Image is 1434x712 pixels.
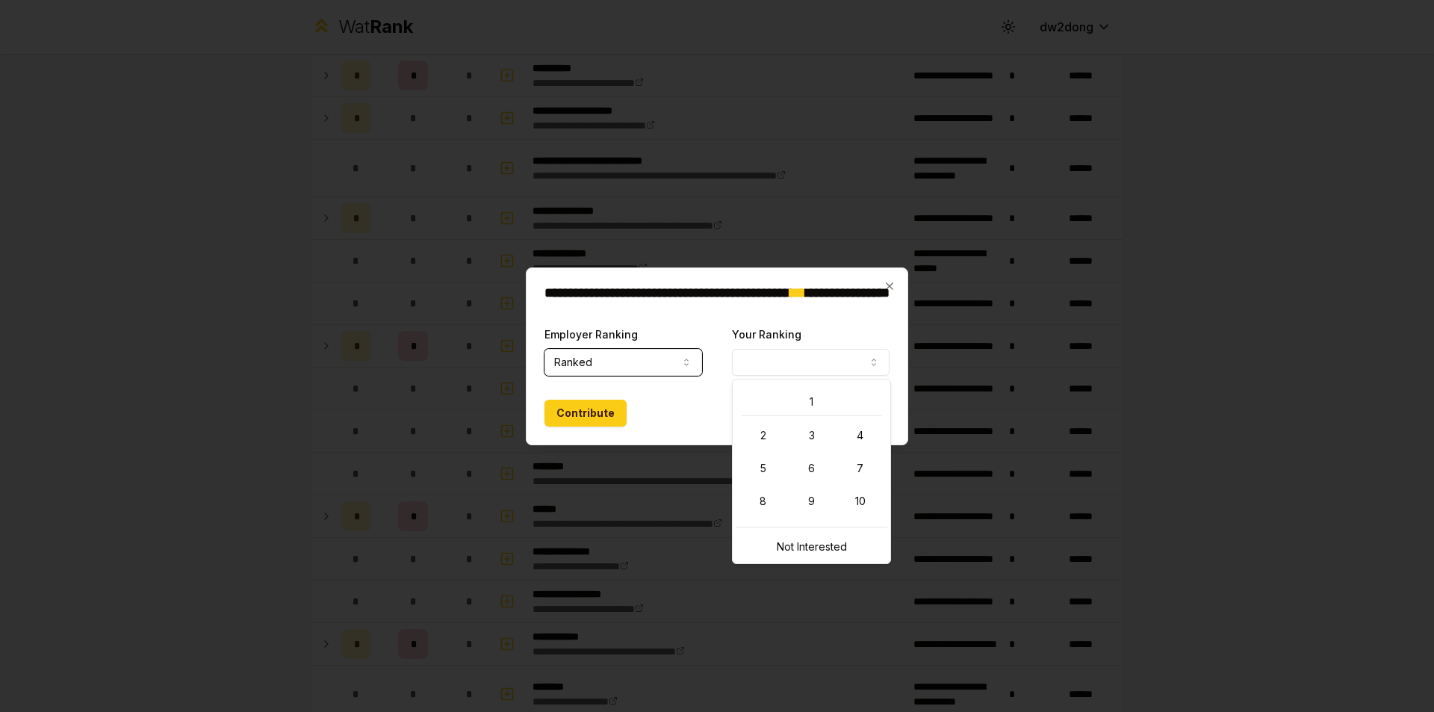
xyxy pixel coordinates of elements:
[809,428,815,443] span: 3
[808,461,815,476] span: 6
[760,494,766,509] span: 8
[760,428,766,443] span: 2
[544,328,638,341] label: Employer Ranking
[732,328,801,341] label: Your Ranking
[777,539,847,554] span: Not Interested
[810,394,813,409] span: 1
[760,461,766,476] span: 5
[544,400,627,427] button: Contribute
[857,461,863,476] span: 7
[808,494,815,509] span: 9
[857,428,863,443] span: 4
[855,494,866,509] span: 10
